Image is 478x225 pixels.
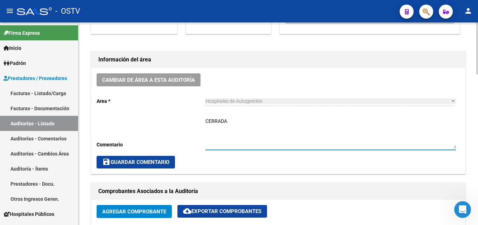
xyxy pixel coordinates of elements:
[102,158,111,166] mat-icon: save
[3,29,40,37] span: Firma Express
[6,7,14,15] mat-icon: menu
[205,98,262,104] span: Hospitales de Autogestión
[464,7,472,15] mat-icon: person
[3,59,26,67] span: Padrón
[183,207,191,215] mat-icon: cloud_download
[55,4,80,19] span: - OSTV
[102,77,195,83] span: Cambiar de área a esta auditoría
[97,156,175,168] button: Guardar Comentario
[454,201,471,218] iframe: Intercom live chat
[98,54,458,65] h1: Información del área
[3,210,54,218] span: Hospitales Públicos
[183,208,261,214] span: Exportar Comprobantes
[3,74,67,82] span: Prestadores / Proveedores
[102,159,169,165] span: Guardar Comentario
[177,205,267,218] button: Exportar Comprobantes
[97,141,205,148] p: Comentario
[97,205,172,218] button: Agregar Comprobante
[102,209,166,215] span: Agregar Comprobante
[3,44,21,52] span: Inicio
[97,97,205,105] p: Area *
[98,186,458,197] h1: Comprobantes Asociados a la Auditoría
[97,73,201,86] button: Cambiar de área a esta auditoría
